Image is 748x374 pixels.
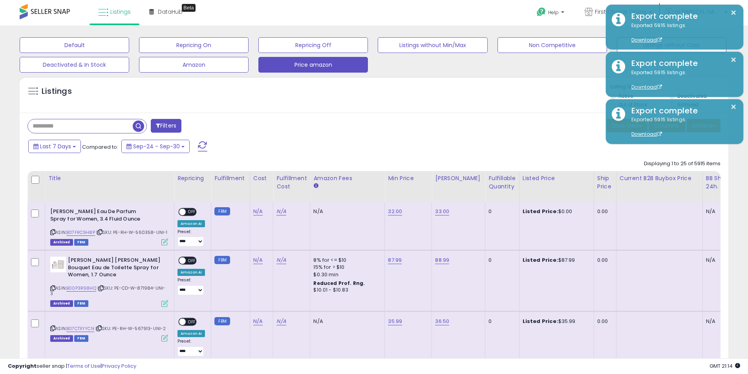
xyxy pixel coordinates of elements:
[388,317,402,325] a: 35.99
[74,335,88,342] span: FBM
[625,116,737,138] div: Exported 5915 listings.
[110,8,131,16] span: Listings
[50,318,168,341] div: ASIN:
[253,208,263,215] a: N/A
[66,325,94,332] a: B07CTXYYCN
[20,57,129,73] button: Deactivated & In Stock
[706,208,732,215] div: N/A
[253,256,263,264] a: N/A
[151,119,181,133] button: Filters
[68,257,163,281] b: [PERSON_NAME] [PERSON_NAME] Bouquet Eau de Toilette Spray for Women, 1.7 Ounce
[74,239,88,246] span: FBM
[595,8,647,16] span: First Choice Online
[50,257,168,306] div: ASIN:
[177,330,205,337] div: Amazon AI
[313,257,379,264] div: 8% for <= $10
[50,208,168,244] div: ASIN:
[253,317,263,325] a: N/A
[435,256,449,264] a: 88.99
[313,208,379,215] div: N/A
[523,174,591,182] div: Listed Price
[50,257,66,272] img: 313LNMj+hpL._SL40_.jpg
[488,174,516,191] div: Fulfillable Quantity
[730,8,737,18] button: ×
[74,300,88,307] span: FBM
[730,102,737,112] button: ×
[523,318,588,325] div: $35.99
[8,362,37,370] strong: Copyright
[214,256,230,264] small: FBM
[133,142,180,150] span: Sep-24 - Sep-30
[388,208,402,215] a: 32.00
[214,317,230,325] small: FBM
[536,7,546,17] i: Get Help
[214,174,246,182] div: Fulfillment
[50,335,73,342] span: Listings that have been deleted from Seller Central
[276,317,286,325] a: N/A
[276,208,286,215] a: N/A
[313,182,318,190] small: Amazon Fees.
[67,362,101,370] a: Terms of Use
[50,285,165,297] span: | SKU: PE-CD-W-871984-UNI-3
[523,257,588,264] div: $87.99
[706,257,732,264] div: N/A
[313,318,379,325] div: N/A
[530,1,572,26] a: Help
[625,69,737,91] div: Exported 5915 listings.
[40,142,71,150] span: Last 7 Days
[102,362,136,370] a: Privacy Policy
[186,257,198,264] span: OFF
[597,208,610,215] div: 0.00
[177,339,205,356] div: Preset:
[710,362,740,370] span: 2025-10-8 21:14 GMT
[186,209,198,215] span: OFF
[313,174,381,182] div: Amazon Fees
[625,58,737,69] div: Export complete
[631,84,662,90] a: Download
[435,208,449,215] a: 33.00
[625,22,737,44] div: Exported 5915 listings.
[488,318,513,325] div: 0
[177,277,205,295] div: Preset:
[706,174,735,191] div: BB Share 24h.
[276,256,286,264] a: N/A
[158,8,183,16] span: DataHub
[488,257,513,264] div: 0
[625,11,737,22] div: Export complete
[66,229,95,236] a: B07FRC9H8P
[121,140,190,153] button: Sep-24 - Sep-30
[177,229,205,247] div: Preset:
[620,174,699,182] div: Current B2B Buybox Price
[313,264,379,271] div: 15% for > $10
[50,300,73,307] span: Listings that have been deleted from Seller Central
[258,37,368,53] button: Repricing Off
[42,86,72,97] h5: Listings
[182,4,196,12] div: Tooltip anchor
[313,271,379,278] div: $0.30 min
[597,174,613,191] div: Ship Price
[548,9,559,16] span: Help
[177,174,208,182] div: Repricing
[96,229,168,235] span: | SKU: PE-RH-W-560358-UNI-1
[631,36,662,43] a: Download
[95,325,166,332] span: | SKU: PE-RH-W-567913-UNI-2
[523,317,558,325] b: Listed Price:
[313,280,365,286] b: Reduced Prof. Rng.
[488,208,513,215] div: 0
[8,363,136,370] div: seller snap | |
[644,160,721,168] div: Displaying 1 to 25 of 5915 items
[276,174,307,191] div: Fulfillment Cost
[597,257,610,264] div: 0.00
[177,269,205,276] div: Amazon AI
[597,318,610,325] div: 0.00
[20,37,129,53] button: Default
[48,174,171,182] div: Title
[177,220,205,227] div: Amazon AI
[82,143,118,151] span: Compared to:
[258,57,368,73] button: Price amazon
[66,285,96,292] a: B00P3R98HQ
[50,239,73,246] span: Listings that have been deleted from Seller Central
[523,208,588,215] div: $0.00
[388,256,402,264] a: 87.99
[378,37,487,53] button: Listings without Min/Max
